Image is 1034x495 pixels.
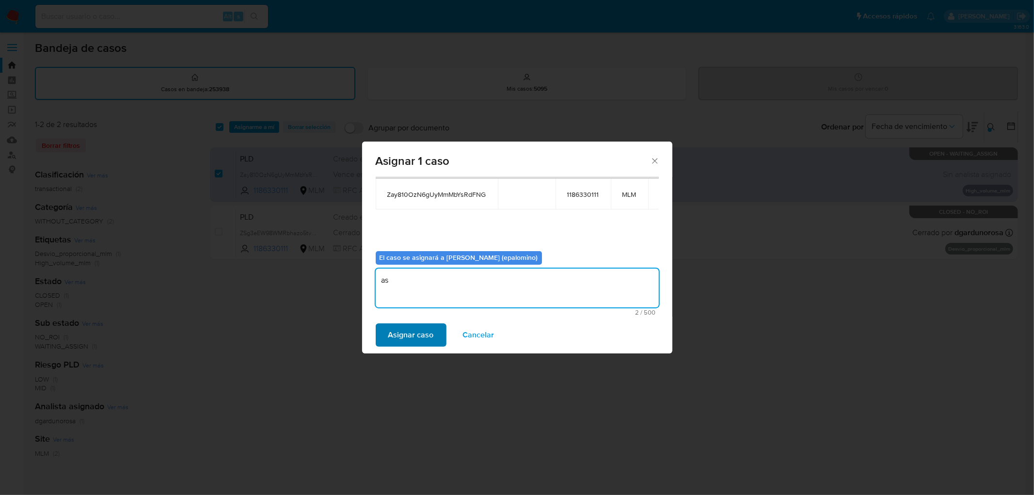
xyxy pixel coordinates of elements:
[622,190,636,199] span: MLM
[362,142,672,353] div: assign-modal
[463,324,494,346] span: Cancelar
[376,269,659,307] textarea: as
[388,324,434,346] span: Asignar caso
[567,190,599,199] span: 1186330111
[380,253,538,262] b: El caso se asignará a [PERSON_NAME] (epalomino)
[376,323,446,347] button: Asignar caso
[379,309,656,316] span: Máximo 500 caracteres
[376,155,651,167] span: Asignar 1 caso
[450,323,507,347] button: Cancelar
[650,156,659,165] button: Cerrar ventana
[387,190,486,199] span: Zay810OzN6gUyMmMbYsRdFNG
